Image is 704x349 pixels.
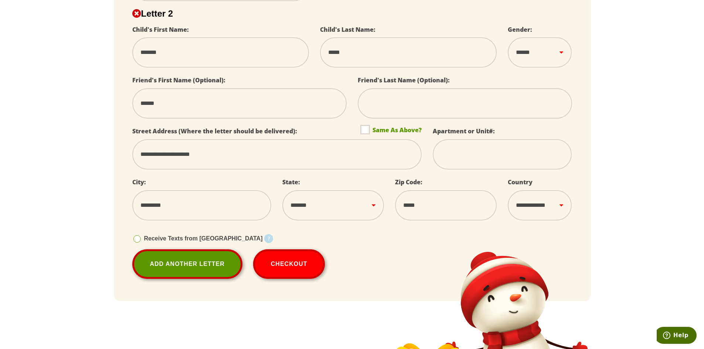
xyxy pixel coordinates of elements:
[508,178,533,186] label: Country
[657,327,697,345] iframe: Opens a widget where you can find more information
[132,76,225,84] label: Friend's First Name (Optional):
[144,235,263,242] span: Receive Texts from [GEOGRAPHIC_DATA]
[361,126,422,133] label: Same As Above?
[320,25,375,34] label: Child's Last Name:
[132,8,572,19] h2: Letter 2
[253,249,325,279] button: Checkout
[508,25,532,34] label: Gender:
[132,127,297,135] label: Street Address (Where the letter should be delivered):
[132,178,146,186] label: City:
[282,178,300,186] label: State:
[395,178,422,186] label: Zip Code:
[132,249,242,279] a: Add Another Letter
[433,127,495,135] label: Apartment or Unit#:
[358,76,450,84] label: Friend's Last Name (Optional):
[132,25,189,34] label: Child's First Name:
